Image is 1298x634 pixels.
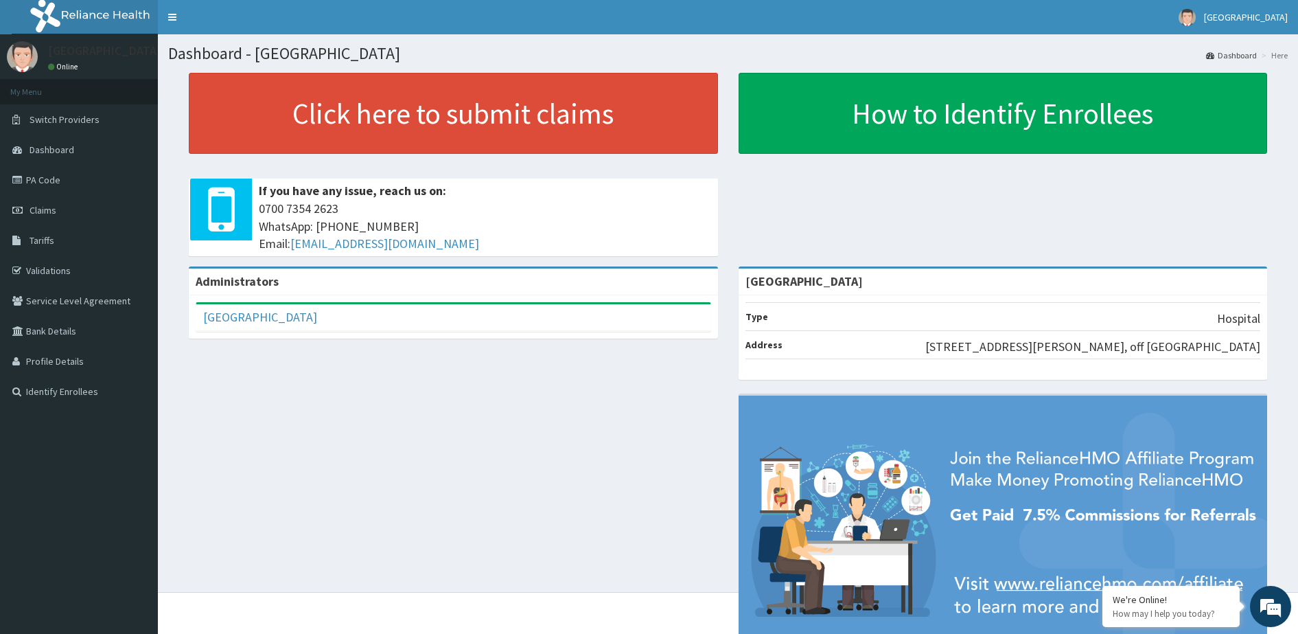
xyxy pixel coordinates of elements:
a: [GEOGRAPHIC_DATA] [203,309,317,325]
a: Online [48,62,81,71]
span: Claims [30,204,56,216]
b: If you have any issue, reach us on: [259,183,446,199]
span: Dashboard [30,144,74,156]
span: Switch Providers [30,113,100,126]
h1: Dashboard - [GEOGRAPHIC_DATA] [168,45,1288,63]
p: [STREET_ADDRESS][PERSON_NAME], off [GEOGRAPHIC_DATA] [925,338,1260,356]
span: 0700 7354 2623 WhatsApp: [PHONE_NUMBER] Email: [259,200,711,253]
a: [EMAIL_ADDRESS][DOMAIN_NAME] [290,236,479,251]
span: [GEOGRAPHIC_DATA] [1204,11,1288,23]
strong: [GEOGRAPHIC_DATA] [745,273,863,289]
b: Type [745,310,768,323]
b: Administrators [196,273,279,289]
div: We're Online! [1113,593,1229,606]
img: User Image [7,41,38,72]
b: Address [745,339,783,351]
li: Here [1258,49,1288,61]
a: How to Identify Enrollees [739,73,1268,154]
span: Tariffs [30,234,54,247]
a: Click here to submit claims [189,73,718,154]
img: User Image [1179,9,1196,26]
a: Dashboard [1206,49,1257,61]
p: Hospital [1217,310,1260,328]
p: How may I help you today? [1113,608,1229,620]
p: [GEOGRAPHIC_DATA] [48,45,161,57]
